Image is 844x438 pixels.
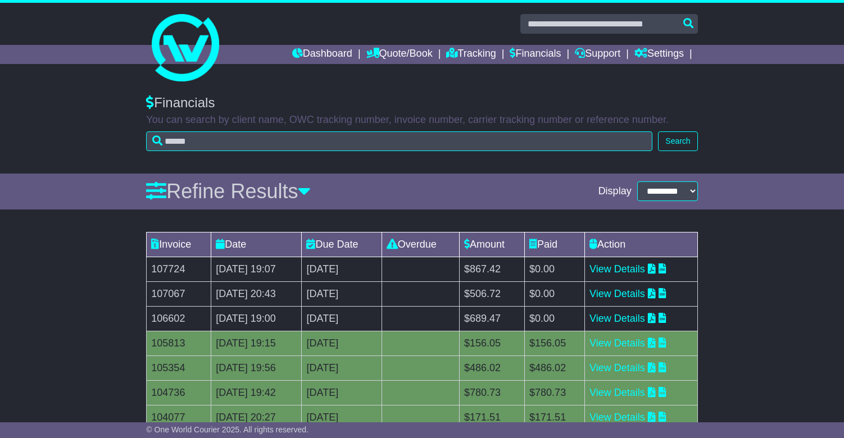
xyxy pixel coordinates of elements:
[147,257,211,281] td: 107724
[211,405,302,430] td: [DATE] 20:27
[459,355,524,380] td: $486.02
[589,387,645,398] a: View Details
[459,232,524,257] td: Amount
[292,45,352,64] a: Dashboard
[147,306,211,331] td: 106602
[146,114,697,126] p: You can search by client name, OWC tracking number, invoice number, carrier tracking number or re...
[302,355,382,380] td: [DATE]
[382,232,459,257] td: Overdue
[589,412,645,423] a: View Details
[147,380,211,405] td: 104736
[211,281,302,306] td: [DATE] 20:43
[589,313,645,324] a: View Details
[598,185,632,198] span: Display
[459,405,524,430] td: $171.51
[211,331,302,355] td: [DATE] 19:15
[146,180,311,203] a: Refine Results
[525,257,585,281] td: $0.00
[302,232,382,257] td: Due Date
[147,281,211,306] td: 107067
[446,45,496,64] a: Tracking
[147,355,211,380] td: 105354
[211,355,302,380] td: [DATE] 19:56
[459,380,524,405] td: $780.73
[525,405,585,430] td: $171.51
[302,331,382,355] td: [DATE]
[459,257,524,281] td: $867.42
[459,281,524,306] td: $506.72
[525,355,585,380] td: $486.02
[302,257,382,281] td: [DATE]
[147,232,211,257] td: Invoice
[146,425,308,434] span: © One World Courier 2025. All rights reserved.
[147,331,211,355] td: 105813
[302,380,382,405] td: [DATE]
[589,362,645,373] a: View Details
[589,263,645,275] a: View Details
[211,380,302,405] td: [DATE] 19:42
[525,380,585,405] td: $780.73
[302,306,382,331] td: [DATE]
[211,257,302,281] td: [DATE] 19:07
[525,281,585,306] td: $0.00
[146,95,697,111] div: Financials
[589,288,645,299] a: View Details
[525,331,585,355] td: $156.05
[302,281,382,306] td: [DATE]
[366,45,433,64] a: Quote/Book
[459,331,524,355] td: $156.05
[658,131,697,151] button: Search
[459,306,524,331] td: $689.47
[510,45,561,64] a: Financials
[585,232,698,257] td: Action
[525,306,585,331] td: $0.00
[634,45,684,64] a: Settings
[575,45,620,64] a: Support
[211,306,302,331] td: [DATE] 19:00
[147,405,211,430] td: 104077
[525,232,585,257] td: Paid
[589,337,645,349] a: View Details
[302,405,382,430] td: [DATE]
[211,232,302,257] td: Date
